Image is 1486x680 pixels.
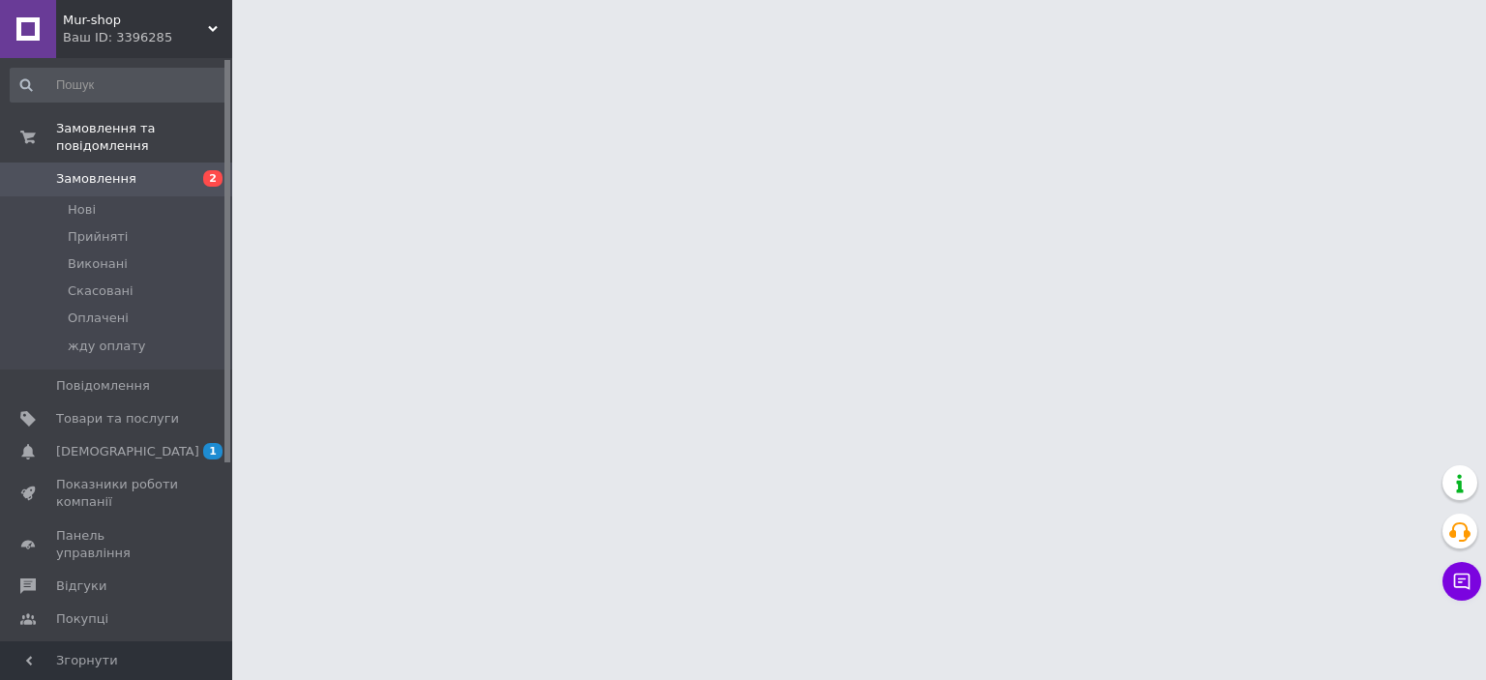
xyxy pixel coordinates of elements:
span: Виконані [68,255,128,273]
button: Чат з покупцем [1442,562,1481,601]
input: Пошук [10,68,228,103]
span: Mur-shop [63,12,208,29]
span: Товари та послуги [56,410,179,428]
span: Панель управління [56,527,179,562]
span: Відгуки [56,577,106,595]
span: жду оплату [68,338,146,355]
span: Показники роботи компанії [56,476,179,511]
div: Ваш ID: 3396285 [63,29,232,46]
span: [DEMOGRAPHIC_DATA] [56,443,199,460]
span: 2 [203,170,223,187]
span: Замовлення [56,170,136,188]
span: Прийняті [68,228,128,246]
span: Повідомлення [56,377,150,395]
span: 1 [203,443,223,459]
span: Нові [68,201,96,219]
span: Покупці [56,610,108,628]
span: Оплачені [68,310,129,327]
span: Замовлення та повідомлення [56,120,232,155]
span: Скасовані [68,282,134,300]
